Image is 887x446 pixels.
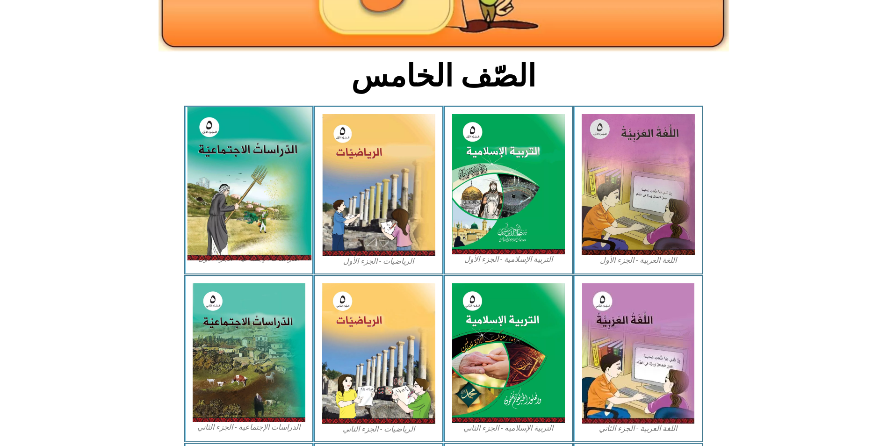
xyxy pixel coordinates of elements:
[322,256,435,266] figcaption: الرياضيات - الجزء الأول​
[582,424,695,434] figcaption: اللغة العربية - الجزء الثاني
[452,423,565,433] figcaption: التربية الإسلامية - الجزء الثاني
[452,254,565,265] figcaption: التربية الإسلامية - الجزء الأول
[322,424,435,434] figcaption: الرياضيات - الجزء الثاني
[582,255,695,266] figcaption: اللغة العربية - الجزء الأول​
[289,58,598,94] h2: الصّف الخامس
[193,422,306,432] figcaption: الدراسات الإجتماعية - الجزء الثاني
